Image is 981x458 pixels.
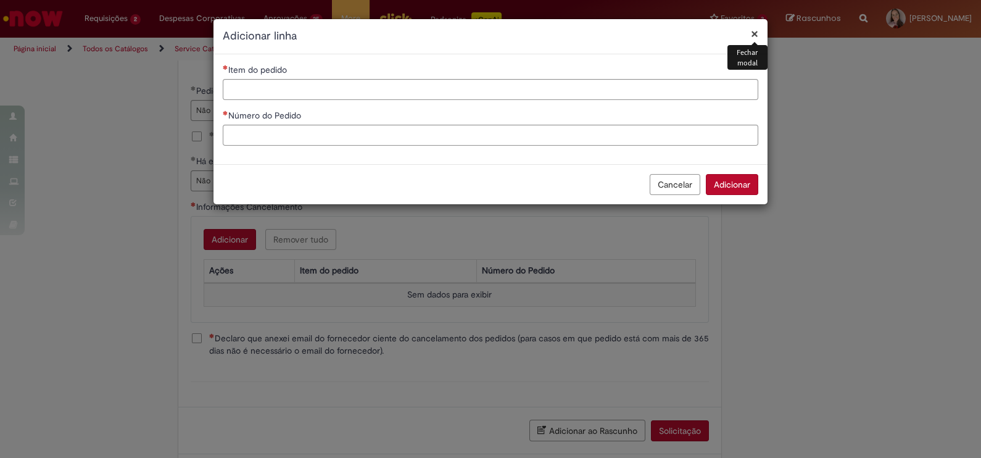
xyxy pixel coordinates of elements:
[223,125,758,146] input: Número do Pedido
[751,27,758,40] button: Fechar modal
[706,174,758,195] button: Adicionar
[228,110,304,121] span: Número do Pedido
[223,28,758,44] h2: Adicionar linha
[223,110,228,115] span: Necessários
[223,65,228,70] span: Necessários
[223,79,758,100] input: Item do pedido
[228,64,289,75] span: Item do pedido
[650,174,700,195] button: Cancelar
[727,45,768,70] div: Fechar modal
